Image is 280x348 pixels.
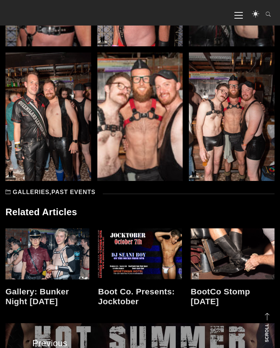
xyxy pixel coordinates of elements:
h3: Related Articles [5,206,275,217]
a: Boot Co. Presents: Jocktober [98,287,175,306]
span: , [5,189,99,195]
a: Galleries [13,189,50,195]
a: BootCo Stomp [DATE] [191,287,250,306]
strong: Scroll [264,324,269,342]
a: Gallery: Bunker Night [DATE] [5,287,69,306]
a: Past Events [51,189,96,195]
